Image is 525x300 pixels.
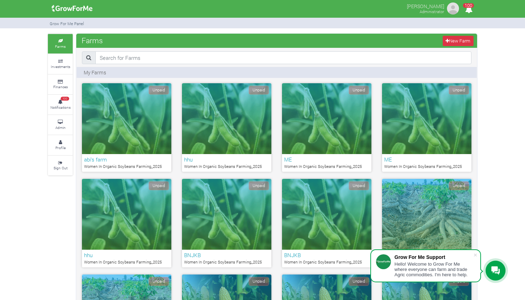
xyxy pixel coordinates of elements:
span: Unpaid [149,86,169,95]
small: Grow For Me Panel [50,21,84,26]
a: Unpaid hcgh Cassava I_2025 [382,179,471,267]
span: 100 [61,97,69,101]
p: Women In Organic Soybeans Farming_2025 [184,259,269,265]
a: Unpaid BNJKB Women In Organic Soybeans Farming_2025 [182,179,271,267]
a: 100 [462,7,476,13]
a: Unpaid BNJKB Women In Organic Soybeans Farming_2025 [282,179,371,267]
h6: abi's farm [84,156,169,163]
p: Women In Organic Soybeans Farming_2025 [184,164,269,170]
div: Grow For Me Support [394,254,473,260]
small: Finances [53,84,68,89]
small: Sign Out [54,165,67,170]
small: Notifications [50,105,71,110]
small: Admin [55,125,66,130]
span: Unpaid [349,277,369,286]
a: Unpaid abi's farm Women In Organic Soybeans Farming_2025 [82,83,171,172]
a: Unpaid hhu Women In Organic Soybeans Farming_2025 [182,83,271,172]
span: Unpaid [349,86,369,95]
a: Unpaid ME Women In Organic Soybeans Farming_2025 [382,83,471,172]
input: Search for Farms [95,51,471,64]
a: Investments [48,54,73,74]
a: Farms [48,34,73,53]
p: Women In Organic Soybeans Farming_2025 [84,259,169,265]
h6: hhu [184,156,269,163]
span: Unpaid [149,277,169,286]
small: Profile [55,145,66,150]
a: Sign Out [48,156,73,175]
a: Unpaid hhu Women In Organic Soybeans Farming_2025 [82,179,171,267]
h6: BNJKB [284,252,369,258]
p: Women In Organic Soybeans Farming_2025 [84,164,169,170]
span: Unpaid [449,86,469,95]
i: Notifications [462,1,476,17]
h6: hhu [84,252,169,258]
p: Women In Organic Soybeans Farming_2025 [284,164,369,170]
small: Administrator [420,9,444,14]
h6: ME [284,156,369,163]
span: Unpaid [349,181,369,190]
small: Investments [51,64,70,69]
span: Unpaid [249,277,269,286]
a: Admin [48,115,73,135]
a: Profile [48,135,73,155]
span: Unpaid [249,86,269,95]
span: 100 [463,3,474,8]
p: Women In Organic Soybeans Farming_2025 [384,164,469,170]
p: My Farms [84,69,106,76]
span: Farms [80,33,105,47]
h6: ME [384,156,469,163]
div: Hello! Welcome to Grow For Me where everyone can farm and trade Agric commodities. I'm here to help. [394,261,473,277]
span: Unpaid [249,181,269,190]
span: Unpaid [149,181,169,190]
img: growforme image [49,1,95,16]
a: Unpaid ME Women In Organic Soybeans Farming_2025 [282,83,371,172]
img: growforme image [446,1,460,16]
a: New Farm [443,36,474,46]
a: Finances [48,75,73,94]
p: Women In Organic Soybeans Farming_2025 [284,259,369,265]
small: Farms [55,44,66,49]
p: [PERSON_NAME] [407,1,444,10]
a: 100 Notifications [48,95,73,114]
span: Unpaid [449,181,469,190]
h6: BNJKB [184,252,269,258]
